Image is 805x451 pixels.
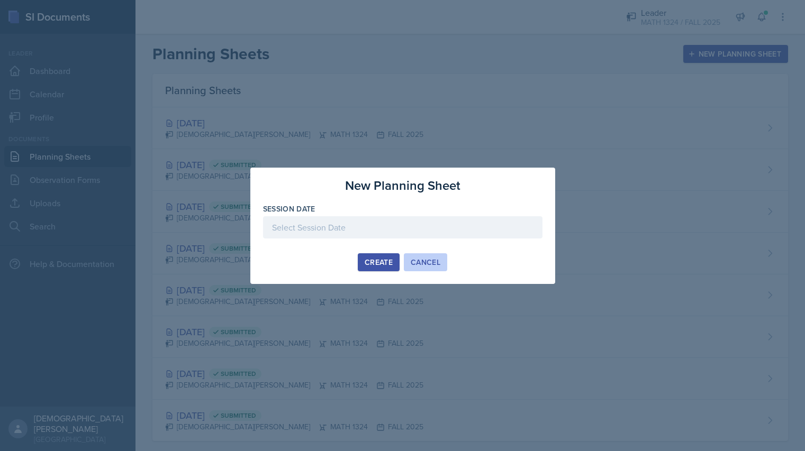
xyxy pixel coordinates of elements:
[411,258,440,266] div: Cancel
[263,204,315,214] label: Session Date
[365,258,393,266] div: Create
[404,253,447,271] button: Cancel
[358,253,400,271] button: Create
[345,176,460,195] h3: New Planning Sheet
